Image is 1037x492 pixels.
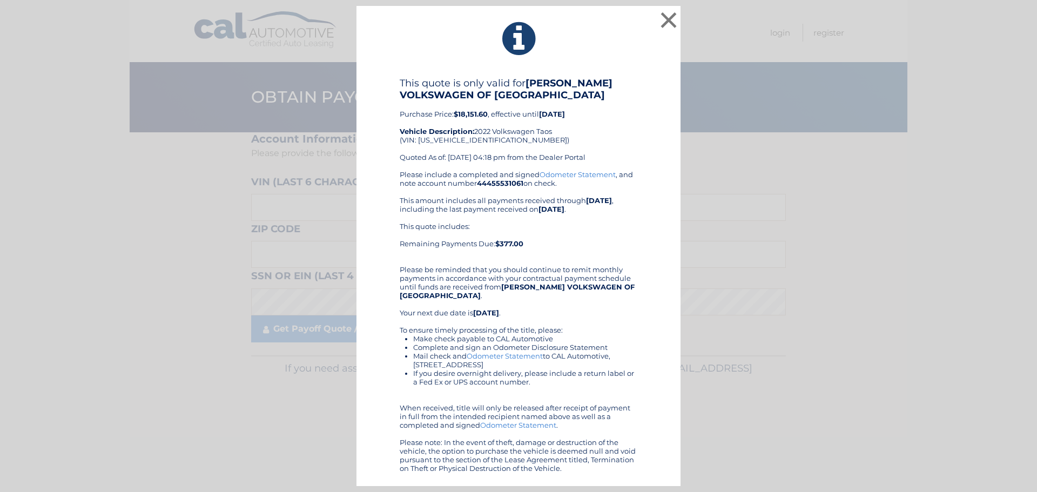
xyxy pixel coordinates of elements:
[477,179,523,187] b: 44455531061
[539,110,565,118] b: [DATE]
[400,77,637,101] h4: This quote is only valid for
[413,352,637,369] li: Mail check and to CAL Automotive, [STREET_ADDRESS]
[400,127,474,136] strong: Vehicle Description:
[413,343,637,352] li: Complete and sign an Odometer Disclosure Statement
[413,369,637,386] li: If you desire overnight delivery, please include a return label or a Fed Ex or UPS account number.
[538,205,564,213] b: [DATE]
[454,110,488,118] b: $18,151.60
[586,196,612,205] b: [DATE]
[658,9,679,31] button: ×
[473,308,499,317] b: [DATE]
[467,352,543,360] a: Odometer Statement
[400,77,637,170] div: Purchase Price: , effective until 2022 Volkswagen Taos (VIN: [US_VEHICLE_IDENTIFICATION_NUMBER]) ...
[400,282,635,300] b: [PERSON_NAME] VOLKSWAGEN OF [GEOGRAPHIC_DATA]
[400,222,637,257] div: This quote includes: Remaining Payments Due:
[413,334,637,343] li: Make check payable to CAL Automotive
[480,421,556,429] a: Odometer Statement
[400,170,637,473] div: Please include a completed and signed , and note account number on check. This amount includes al...
[400,77,612,101] b: [PERSON_NAME] VOLKSWAGEN OF [GEOGRAPHIC_DATA]
[540,170,616,179] a: Odometer Statement
[495,239,523,248] b: $377.00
